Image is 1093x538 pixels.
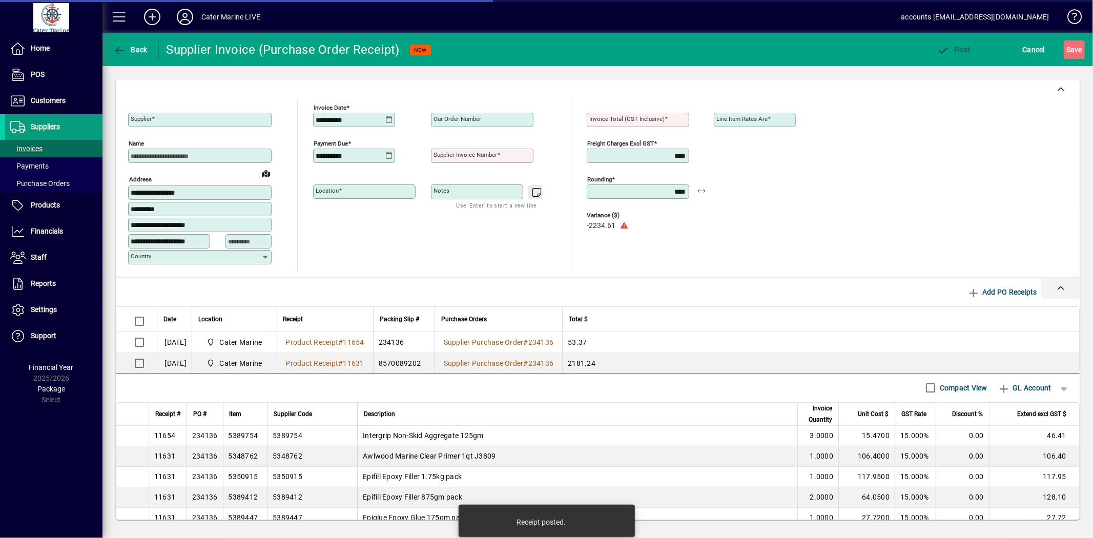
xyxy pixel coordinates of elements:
a: Supplier Purchase Order#234136 [440,337,558,348]
a: Supplier Purchase Order#234136 [440,358,558,369]
td: 53.37 [562,332,1079,353]
span: Variance ($) [587,212,648,219]
span: Reports [31,279,56,287]
span: Financials [31,227,63,235]
div: Receipt posted. [517,517,566,527]
span: # [524,338,528,346]
td: 234136 [187,426,223,446]
span: [DATE] [165,358,187,368]
td: 0.00 [936,426,989,446]
td: 5350915 [267,467,357,487]
button: Back [111,40,150,59]
div: Total $ [569,314,1066,325]
mat-label: Our order number [434,115,481,122]
mat-label: Payment due [314,140,348,147]
mat-label: Notes [434,187,449,194]
mat-label: Invoice date [314,104,346,111]
span: Products [31,201,60,209]
button: Save [1064,40,1085,59]
span: S [1066,46,1070,54]
a: Product Receipt#11631 [282,358,368,369]
div: 5348762 [229,451,258,461]
td: 5348762 [267,446,357,467]
td: 234136 [187,487,223,508]
td: 106.40 [989,446,1079,467]
span: Cancel [1023,42,1045,58]
div: 5389412 [229,492,258,502]
a: View on map [258,165,274,181]
div: 5350915 [229,471,258,482]
span: Cater Marine [220,358,262,368]
span: GST Rate [901,408,926,420]
app-page-header-button: Back [102,40,159,59]
span: 11631 [343,359,364,367]
td: 11631 [149,446,187,467]
div: Cater Marine LIVE [201,9,260,25]
span: Packing Slip # [380,314,419,325]
span: # [338,338,343,346]
td: 234136 [373,332,435,353]
a: Product Receipt#11654 [282,337,368,348]
span: Receipt # [155,408,180,420]
a: Invoices [5,140,102,157]
td: 1.0000 [797,446,838,467]
span: Package [37,385,65,393]
td: 0.00 [936,467,989,487]
button: GL Account [993,379,1057,397]
span: Unit Cost $ [858,408,889,420]
span: Receipt [283,314,303,325]
a: Settings [5,297,102,323]
span: POS [31,70,45,78]
td: 27.72 [989,508,1079,528]
td: 234136 [187,446,223,467]
span: Supplier Code [274,408,312,420]
td: 15.000% [895,487,936,508]
td: 11631 [149,508,187,528]
span: Cater Marine [220,337,262,347]
div: accounts [EMAIL_ADDRESS][DOMAIN_NAME] [901,9,1049,25]
td: 11654 [149,426,187,446]
div: Receipt [283,314,367,325]
mat-label: Name [129,140,144,147]
td: 15.000% [895,446,936,467]
td: 0.00 [936,446,989,467]
td: Epifill Epoxy Filler 1.75kg pack [357,467,797,487]
span: Extend excl GST $ [1017,408,1066,420]
td: 2.0000 [797,487,838,508]
span: -2234.61 [587,222,615,230]
span: NEW [414,47,427,53]
span: 234136 [528,338,554,346]
mat-label: Rounding [587,176,612,183]
span: Date [163,314,176,325]
td: 117.9500 [838,467,895,487]
td: 234136 [187,467,223,487]
td: 11631 [149,467,187,487]
td: 64.0500 [838,487,895,508]
a: Payments [5,157,102,175]
td: 8570089202 [373,353,435,374]
span: Financial Year [29,363,74,371]
td: 0.00 [936,487,989,508]
td: Awlwood Marine Clear Primer 1qt J3809 [357,446,797,467]
span: 11654 [343,338,364,346]
mat-label: Freight charges excl GST [587,140,654,147]
td: Epiglue Epoxy Glue 175gm pack [357,508,797,528]
a: Financials [5,219,102,244]
a: POS [5,62,102,88]
a: Reports [5,271,102,297]
a: Customers [5,88,102,114]
span: Discount % [952,408,983,420]
td: 2181.24 [562,353,1079,374]
button: Post [935,40,973,59]
td: 1.0000 [797,467,838,487]
div: 5389447 [229,512,258,523]
span: ost [937,46,971,54]
td: 117.95 [989,467,1079,487]
mat-label: Location [316,187,339,194]
span: Supplier Purchase Order [444,338,524,346]
span: Cater Marine [202,357,266,369]
span: Description [364,408,395,420]
span: Purchase Orders [10,179,70,188]
td: 3.0000 [797,426,838,446]
div: Packing Slip # [380,314,428,325]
